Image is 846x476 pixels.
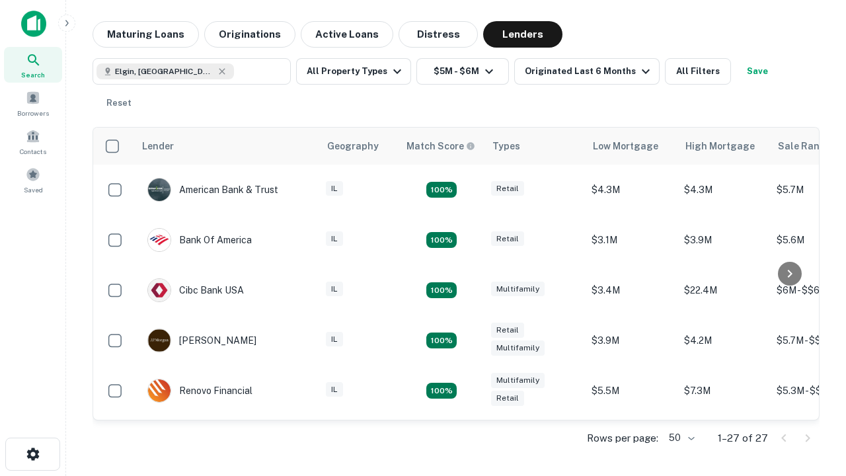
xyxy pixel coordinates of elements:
[736,58,779,85] button: Save your search to get updates of matches that match your search criteria.
[4,124,62,159] a: Contacts
[296,58,411,85] button: All Property Types
[326,282,343,297] div: IL
[677,416,770,466] td: $3.1M
[491,231,524,247] div: Retail
[4,85,62,121] a: Borrowers
[585,215,677,265] td: $3.1M
[142,138,174,154] div: Lender
[585,128,677,165] th: Low Mortgage
[21,11,46,37] img: capitalize-icon.png
[134,128,319,165] th: Lender
[426,383,457,399] div: Matching Properties: 4, hasApolloMatch: undefined
[326,181,343,196] div: IL
[483,21,562,48] button: Lenders
[491,373,545,388] div: Multifamily
[426,333,457,348] div: Matching Properties: 4, hasApolloMatch: undefined
[525,63,654,79] div: Originated Last 6 Months
[718,430,768,446] p: 1–27 of 27
[326,382,343,397] div: IL
[491,282,545,297] div: Multifamily
[665,58,731,85] button: All Filters
[204,21,295,48] button: Originations
[426,232,457,248] div: Matching Properties: 4, hasApolloMatch: undefined
[491,340,545,356] div: Multifamily
[147,278,244,302] div: Cibc Bank USA
[585,165,677,215] td: $4.3M
[93,21,199,48] button: Maturing Loans
[20,146,46,157] span: Contacts
[147,329,256,352] div: [PERSON_NAME]
[484,128,585,165] th: Types
[399,21,478,48] button: Distress
[399,128,484,165] th: Capitalize uses an advanced AI algorithm to match your search with the best lender. The match sco...
[677,366,770,416] td: $7.3M
[4,162,62,198] a: Saved
[587,430,658,446] p: Rows per page:
[147,228,252,252] div: Bank Of America
[677,165,770,215] td: $4.3M
[677,265,770,315] td: $22.4M
[115,65,214,77] span: Elgin, [GEOGRAPHIC_DATA], [GEOGRAPHIC_DATA]
[148,279,171,301] img: picture
[319,128,399,165] th: Geography
[585,315,677,366] td: $3.9M
[585,366,677,416] td: $5.5M
[593,138,658,154] div: Low Mortgage
[416,58,509,85] button: $5M - $6M
[327,138,379,154] div: Geography
[677,215,770,265] td: $3.9M
[147,178,278,202] div: American Bank & Trust
[148,329,171,352] img: picture
[685,138,755,154] div: High Mortgage
[677,315,770,366] td: $4.2M
[426,182,457,198] div: Matching Properties: 7, hasApolloMatch: undefined
[147,379,252,403] div: Renovo Financial
[514,58,660,85] button: Originated Last 6 Months
[491,391,524,406] div: Retail
[98,90,140,116] button: Reset
[491,323,524,338] div: Retail
[492,138,520,154] div: Types
[148,229,171,251] img: picture
[406,139,475,153] div: Capitalize uses an advanced AI algorithm to match your search with the best lender. The match sco...
[326,332,343,347] div: IL
[148,379,171,402] img: picture
[585,416,677,466] td: $2.2M
[677,128,770,165] th: High Mortgage
[426,282,457,298] div: Matching Properties: 4, hasApolloMatch: undefined
[664,428,697,448] div: 50
[585,265,677,315] td: $3.4M
[491,181,524,196] div: Retail
[4,47,62,83] a: Search
[301,21,393,48] button: Active Loans
[148,178,171,201] img: picture
[326,231,343,247] div: IL
[24,184,43,195] span: Saved
[17,108,49,118] span: Borrowers
[780,328,846,391] iframe: Chat Widget
[21,69,45,80] span: Search
[406,139,473,153] h6: Match Score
